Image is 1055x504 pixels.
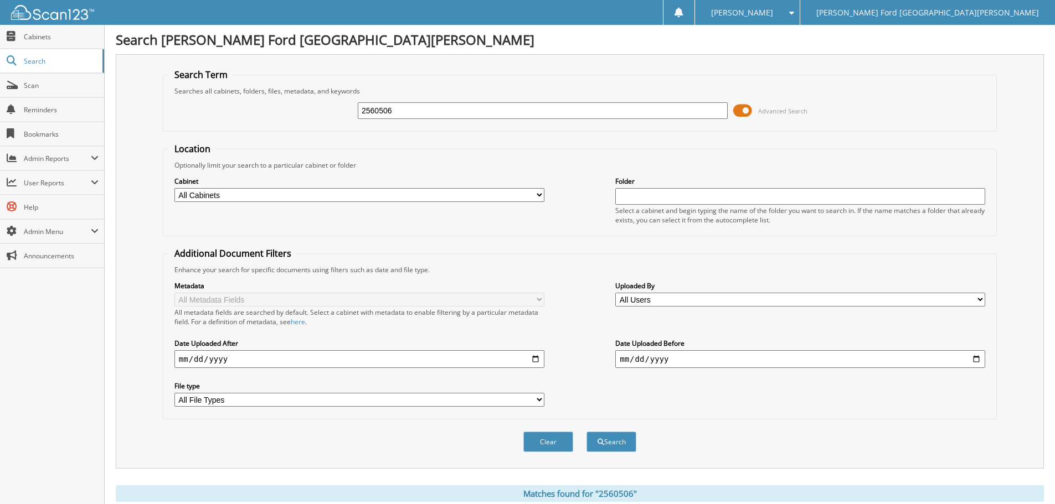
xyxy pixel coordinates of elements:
[816,9,1039,16] span: [PERSON_NAME] Ford [GEOGRAPHIC_DATA][PERSON_NAME]
[169,247,297,259] legend: Additional Document Filters
[169,69,233,81] legend: Search Term
[116,485,1044,502] div: Matches found for "2560506"
[24,105,99,115] span: Reminders
[174,176,544,186] label: Cabinet
[24,129,99,139] span: Bookmarks
[169,265,991,274] div: Enhance your search for specific documents using filters such as date and file type.
[169,86,991,96] div: Searches all cabinets, folders, files, metadata, and keywords
[174,381,544,391] label: File type
[174,308,544,326] div: All metadata fields are searched by default. Select a cabinet with metadata to enable filtering b...
[24,227,91,236] span: Admin Menu
[116,30,1044,49] h1: Search [PERSON_NAME] Ford [GEOGRAPHIC_DATA][PERSON_NAME]
[24,251,99,261] span: Announcements
[615,339,985,348] label: Date Uploaded Before
[615,176,985,186] label: Folder
[24,178,91,188] span: User Reports
[174,281,544,290] label: Metadata
[615,350,985,368] input: end
[1000,451,1055,504] iframe: Chat Widget
[24,202,99,212] span: Help
[711,9,773,16] span: [PERSON_NAME]
[11,5,94,20] img: scan123-logo-white.svg
[174,339,544,348] label: Date Uploaded After
[523,432,573,452] button: Clear
[24,81,99,90] span: Scan
[169,160,991,170] div: Optionally limit your search to a particular cabinet or folder
[586,432,636,452] button: Search
[174,350,544,368] input: start
[24,154,91,163] span: Admin Reports
[615,281,985,290] label: Uploaded By
[291,317,305,326] a: here
[615,206,985,225] div: Select a cabinet and begin typing the name of the folder you want to search in. If the name match...
[24,56,97,66] span: Search
[24,32,99,41] span: Cabinets
[758,107,807,115] span: Advanced Search
[169,143,216,155] legend: Location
